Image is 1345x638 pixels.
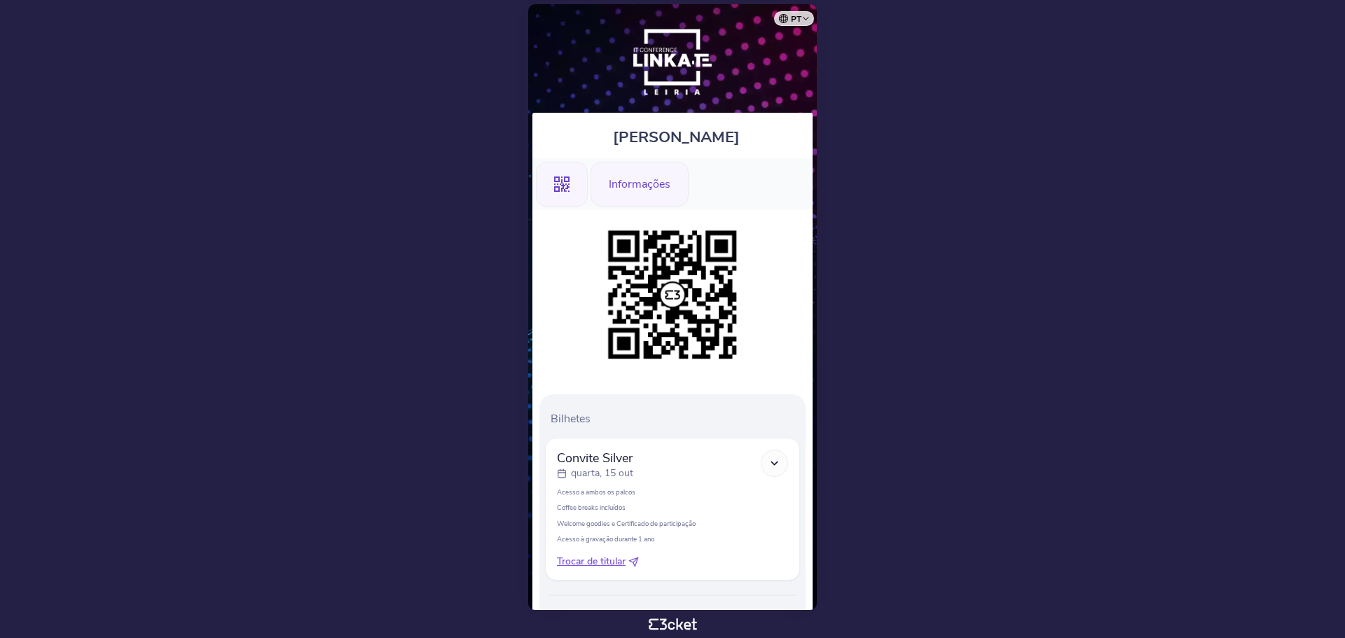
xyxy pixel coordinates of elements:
p: Acesso à gravação durante 1 ano [557,534,788,543]
p: quarta, 15 out [571,466,633,480]
span: Trocar de titular [557,555,626,569]
span: Convite Silver [557,450,633,466]
div: Informações [591,162,689,207]
p: Coffee breaks incluídos [557,503,788,512]
p: Bilhetes [551,411,800,427]
span: [PERSON_NAME] [613,127,740,148]
p: Acesso a ambos os palcos [557,487,788,497]
img: Linka-te - IT Conference [611,18,735,106]
a: Informações [591,175,689,190]
img: e02b5f9fac4d4e4bb239ca0805f1ca7d.png [601,223,744,366]
p: Welcome goodies e Certificado de participação [557,519,788,528]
